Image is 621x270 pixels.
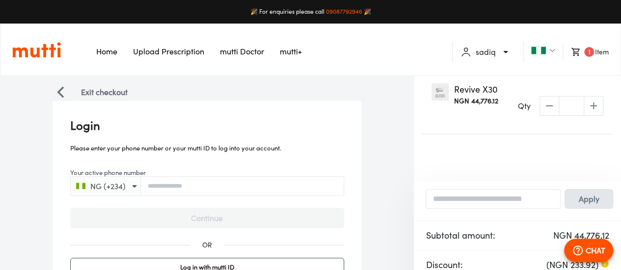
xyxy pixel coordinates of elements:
a: Navigates to mutti+ page [280,47,302,56]
li: Item [563,43,609,61]
div: OR [196,234,218,256]
img: Nigeria [531,46,546,55]
p: Subtotal amount: [426,229,495,242]
img: Logo [12,42,61,58]
a: Navigates to Prescription Upload Page [133,47,204,56]
span: 1 [584,47,594,57]
div: NGN 44,776.12 [454,96,498,126]
p: CHAT [586,245,605,256]
button: CHAT [564,239,613,262]
img: Revive X30 [432,83,449,100]
p: Login [70,117,344,134]
p: Exit checkout [81,86,128,98]
p: Revive X30 [454,83,588,96]
p: NGN 44,776.12 [553,229,609,242]
svg: [object Object] [600,259,609,268]
img: Dropdown [549,48,555,53]
button: NG (+234) [72,179,137,193]
p: sadiq [476,46,496,58]
p: Qty [518,100,531,112]
a: Navigates to Home Page [96,47,117,56]
a: Navigates to mutti doctor website [220,47,264,56]
p: Please enter your phone number or your mutti ID to log into your account. [70,142,344,154]
span: increase [584,96,603,116]
img: Navigate Left [54,86,66,98]
label: Your active phone number [70,168,146,177]
a: Link on the logo navigates to HomePage [12,42,61,58]
button: Navigate LeftExit checkout [53,83,132,101]
a: 09087792946 [326,8,362,15]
